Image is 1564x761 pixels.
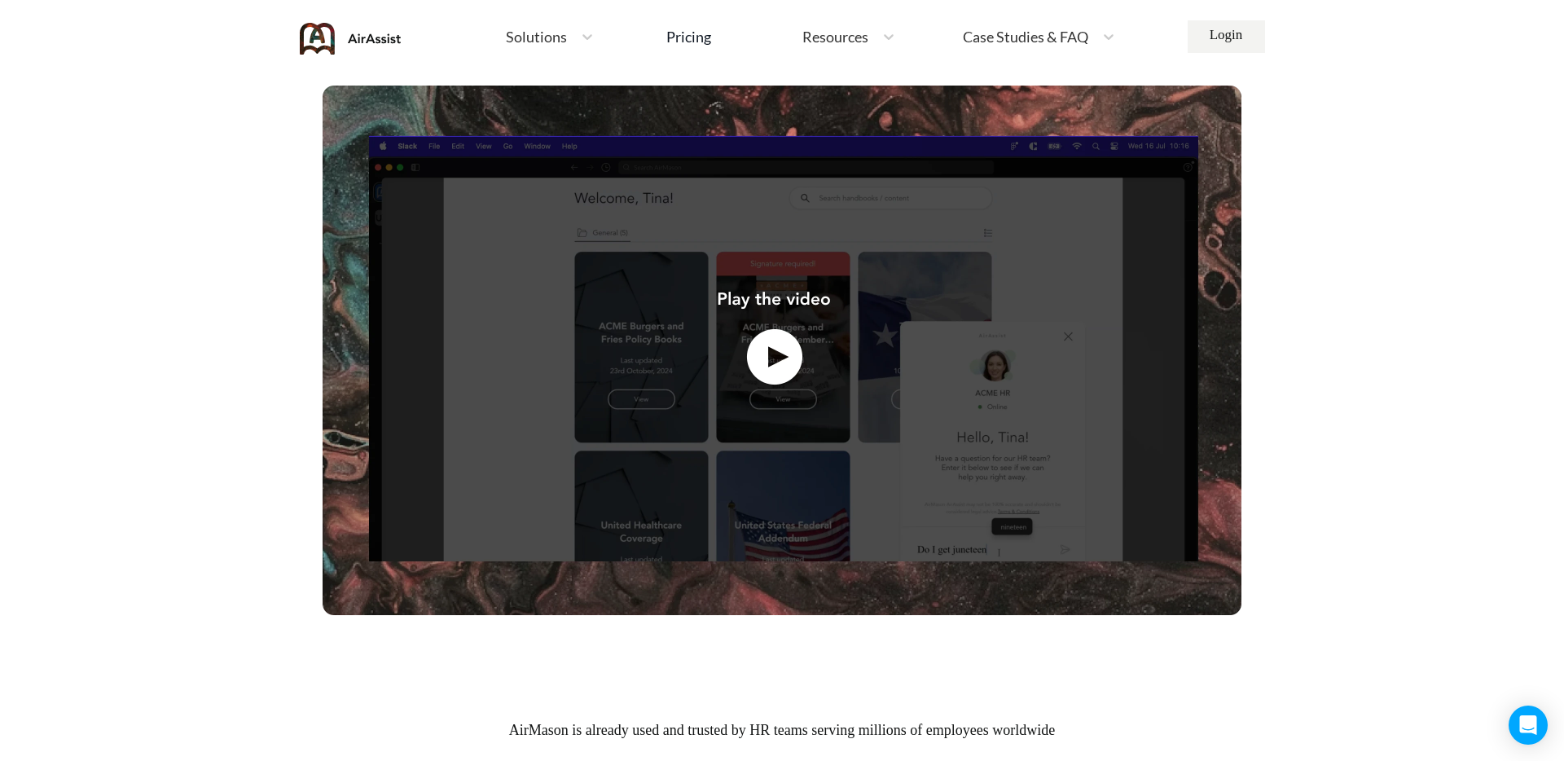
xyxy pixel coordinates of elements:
div: Pricing [666,29,711,44]
a: Login [1188,20,1265,53]
img: bg-video [323,86,1241,615]
span: Case Studies & FAQ [963,29,1088,44]
span: Resources [802,29,868,44]
div: Open Intercom Messenger [1509,706,1548,745]
a: Pricing [666,22,711,51]
span: Solutions [506,29,567,44]
span: AirMason is already used and trusted by HR teams serving millions of employees worldwide [509,719,1055,741]
img: AirAssist [300,23,402,55]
